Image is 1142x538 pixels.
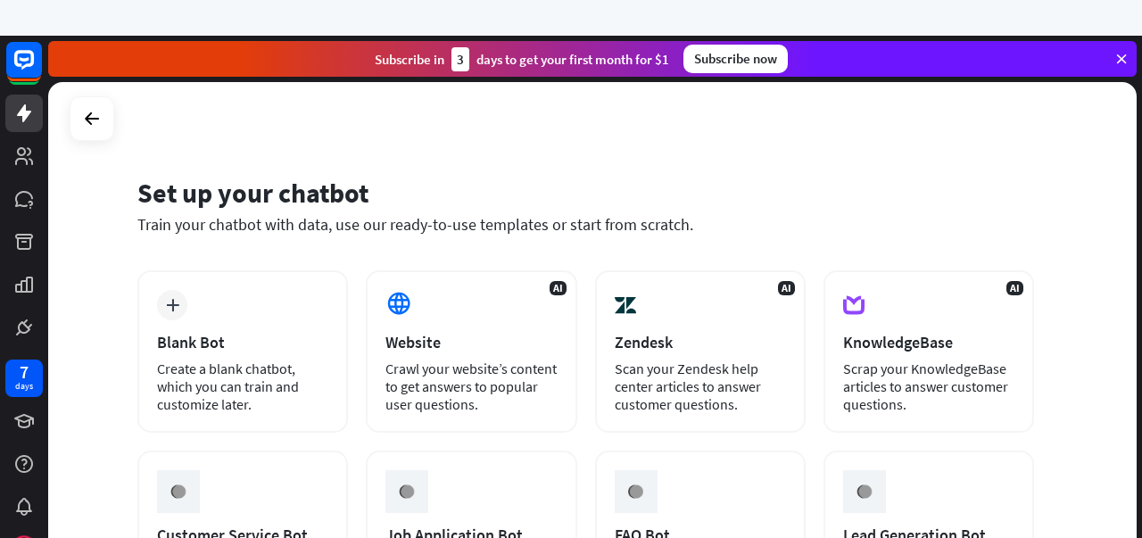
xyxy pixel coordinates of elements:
[451,47,469,71] div: 3
[683,45,788,73] div: Subscribe now
[15,380,33,393] div: days
[5,360,43,397] a: 7 days
[20,364,29,380] div: 7
[375,47,669,71] div: Subscribe in days to get your first month for $1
